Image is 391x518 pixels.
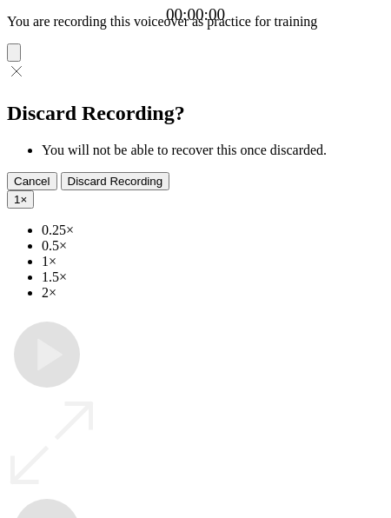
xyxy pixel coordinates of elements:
li: 1× [42,254,384,269]
span: 1 [14,193,20,206]
a: 00:00:00 [166,5,225,24]
li: 0.5× [42,238,384,254]
li: 1.5× [42,269,384,285]
button: Discard Recording [61,172,170,190]
h2: Discard Recording? [7,102,384,125]
li: 0.25× [42,222,384,238]
p: You are recording this voiceover as practice for training [7,14,384,30]
button: 1× [7,190,34,209]
li: You will not be able to recover this once discarded. [42,143,384,158]
li: 2× [42,285,384,301]
button: Cancel [7,172,57,190]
